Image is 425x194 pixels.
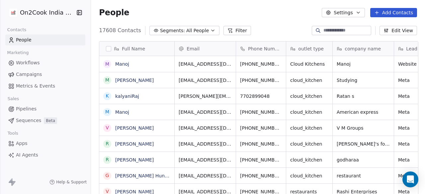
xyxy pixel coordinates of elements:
span: godharaa [337,157,390,163]
span: cloud_kitchen [290,77,328,84]
a: Manoj [115,109,129,115]
span: Apps [16,140,28,147]
button: Edit View [380,26,417,35]
span: On2Cook India Pvt. Ltd. [20,8,75,17]
span: Cloud Kitchens [290,61,328,67]
div: Phone Number [236,41,286,56]
a: [PERSON_NAME] [115,125,154,131]
button: Add Contacts [370,8,417,17]
span: Sequences [16,117,41,124]
span: cloud_kitchen [290,141,328,147]
span: American express [337,109,390,115]
button: On2Cook India Pvt. Ltd. [8,7,72,18]
div: company name [333,41,394,56]
span: All People [186,27,209,34]
a: Manoj [115,61,129,67]
span: Pipelines [16,105,37,112]
span: [EMAIL_ADDRESS][DOMAIN_NAME] [179,157,232,163]
span: [EMAIL_ADDRESS][DOMAIN_NAME] [179,125,232,131]
span: [PHONE_NUMBER] [240,109,282,115]
span: cloud_kitchen [290,109,328,115]
div: M [105,77,109,84]
a: Help & Support [49,179,87,185]
span: [PHONE_NUMBER] [240,125,282,131]
span: Segments: [160,27,185,34]
div: R [106,140,109,147]
span: 17608 Contacts [99,27,141,34]
a: [PERSON_NAME] Hundesha [115,173,179,178]
div: M [105,61,109,68]
span: 7702899048 [240,93,282,99]
div: M [105,108,109,115]
span: [PHONE_NUMBER] [240,77,282,84]
a: People [5,34,85,45]
span: company name [345,45,381,52]
span: [PHONE_NUMBER] [240,172,282,179]
span: AI Agents [16,152,38,159]
span: Campaigns [16,71,42,78]
span: Email [187,45,200,52]
span: [EMAIL_ADDRESS][DOMAIN_NAME] [179,77,232,84]
span: People [16,36,32,43]
span: Studying [337,77,390,84]
span: Beta [44,117,57,124]
span: Help & Support [56,179,87,185]
button: Settings [322,8,365,17]
span: Contacts [4,25,29,35]
span: cloud_kitchen [290,172,328,179]
a: SequencesBeta [5,115,85,126]
span: [PHONE_NUMBER] [240,157,282,163]
span: [EMAIL_ADDRESS][DOMAIN_NAME] [179,172,232,179]
span: Tools [5,128,21,138]
span: [EMAIL_ADDRESS][DOMAIN_NAME] [179,109,232,115]
span: Metrics & Events [16,83,55,90]
span: [EMAIL_ADDRESS][DOMAIN_NAME] [179,61,232,67]
div: Open Intercom Messenger [402,171,418,187]
span: [PERSON_NAME][EMAIL_ADDRESS][DOMAIN_NAME] [179,93,232,99]
a: Workflows [5,57,85,68]
div: g [106,172,109,179]
a: [PERSON_NAME] [115,141,154,147]
span: cloud_kitchen [290,157,328,163]
span: Phone Number [248,45,282,52]
img: on2cook%20logo-04%20copy.jpg [9,9,17,17]
span: Ratan s [337,93,390,99]
span: restaurant [337,172,390,179]
div: Email [175,41,236,56]
div: k [106,93,109,99]
div: Full Name [99,41,174,56]
a: [PERSON_NAME] [115,78,154,83]
a: AI Agents [5,150,85,161]
span: cloud_kitchen [290,125,328,131]
span: outlet type [298,45,324,52]
a: Apps [5,138,85,149]
span: V M Groups [337,125,390,131]
span: Full Name [122,45,145,52]
span: [PERSON_NAME]'s food [337,141,390,147]
div: R [106,156,109,163]
span: Manoj [337,61,390,67]
span: [PHONE_NUMBER] [240,141,282,147]
a: Campaigns [5,69,85,80]
a: Metrics & Events [5,81,85,92]
div: outlet type [286,41,332,56]
a: Pipelines [5,103,85,114]
span: Sales [5,94,22,104]
div: V [106,124,109,131]
span: cloud_kitchen [290,93,328,99]
a: kalyaniRaj [115,94,139,99]
a: [PERSON_NAME] [115,157,154,162]
button: Filter [223,26,251,35]
span: People [99,8,129,18]
span: Marketing [4,48,32,58]
span: [EMAIL_ADDRESS][DOMAIN_NAME] [179,141,232,147]
span: Workflows [16,59,40,66]
span: [PHONE_NUMBER] [240,61,282,67]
